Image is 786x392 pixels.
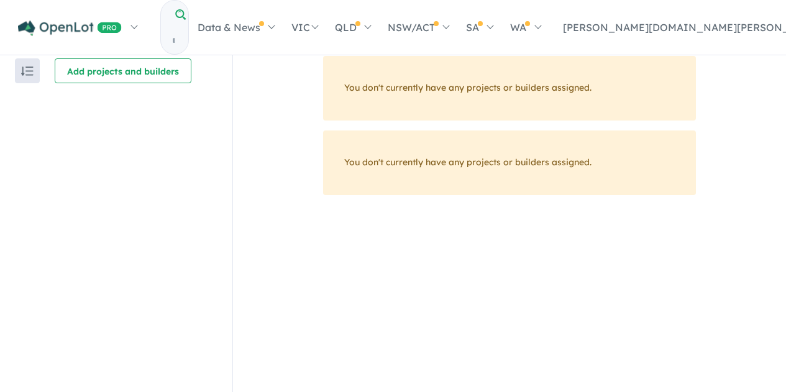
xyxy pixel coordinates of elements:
[18,21,122,36] img: Openlot PRO Logo White
[323,130,696,195] div: You don't currently have any projects or builders assigned.
[189,6,283,49] a: Data & News
[379,6,457,49] a: NSW/ACT
[323,56,696,121] div: You don't currently have any projects or builders assigned.
[161,27,186,54] input: Try estate name, suburb, builder or developer
[457,6,501,49] a: SA
[55,58,191,83] button: Add projects and builders
[501,6,549,49] a: WA
[326,6,379,49] a: QLD
[21,66,34,76] img: sort.svg
[283,6,326,49] a: VIC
